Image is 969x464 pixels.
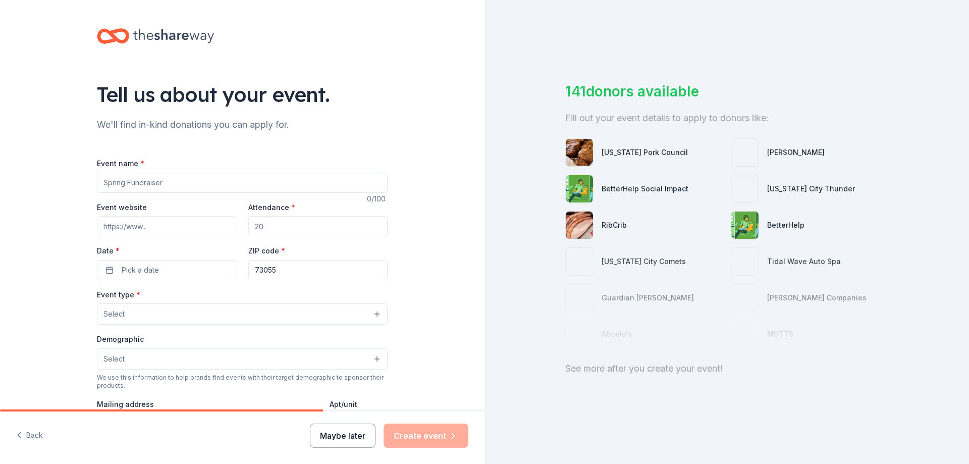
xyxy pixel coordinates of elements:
[566,139,593,166] img: photo for Oklahoma Pork Council
[97,80,388,109] div: Tell us about your event.
[566,175,593,202] img: photo for BetterHelp Social Impact
[122,264,159,276] span: Pick a date
[565,360,888,377] div: See more after you create your event!
[97,117,388,133] div: We'll find in-kind donations you can apply for.
[330,399,357,409] label: Apt/unit
[248,246,285,256] label: ZIP code
[767,183,855,195] div: [US_STATE] City Thunder
[248,216,388,236] input: 20
[731,212,759,239] img: photo for BetterHelp
[97,260,236,280] button: Pick a date
[731,139,759,166] img: photo for Mazzio's
[97,246,236,256] label: Date
[103,308,125,320] span: Select
[602,219,627,231] div: RibCrib
[367,193,388,205] div: 0 /100
[767,219,804,231] div: BetterHelp
[97,173,388,193] input: Spring Fundraiser
[97,374,388,390] div: We use this information to help brands find events with their target demographic to sponsor their...
[103,353,125,365] span: Select
[97,216,236,236] input: https://www...
[767,146,825,159] div: [PERSON_NAME]
[97,303,388,325] button: Select
[97,290,140,300] label: Event type
[602,183,688,195] div: BetterHelp Social Impact
[565,110,888,126] div: Fill out your event details to apply to donors like:
[602,146,688,159] div: [US_STATE] Pork Council
[97,334,144,344] label: Demographic
[248,202,295,213] label: Attendance
[97,399,154,409] label: Mailing address
[310,424,375,448] button: Maybe later
[97,159,144,169] label: Event name
[97,202,147,213] label: Event website
[565,81,888,102] div: 141 donors available
[248,260,388,280] input: 12345 (U.S. only)
[97,348,388,370] button: Select
[16,425,43,446] button: Back
[566,212,593,239] img: photo for RibCrib
[731,175,759,202] img: photo for Oklahoma City Thunder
